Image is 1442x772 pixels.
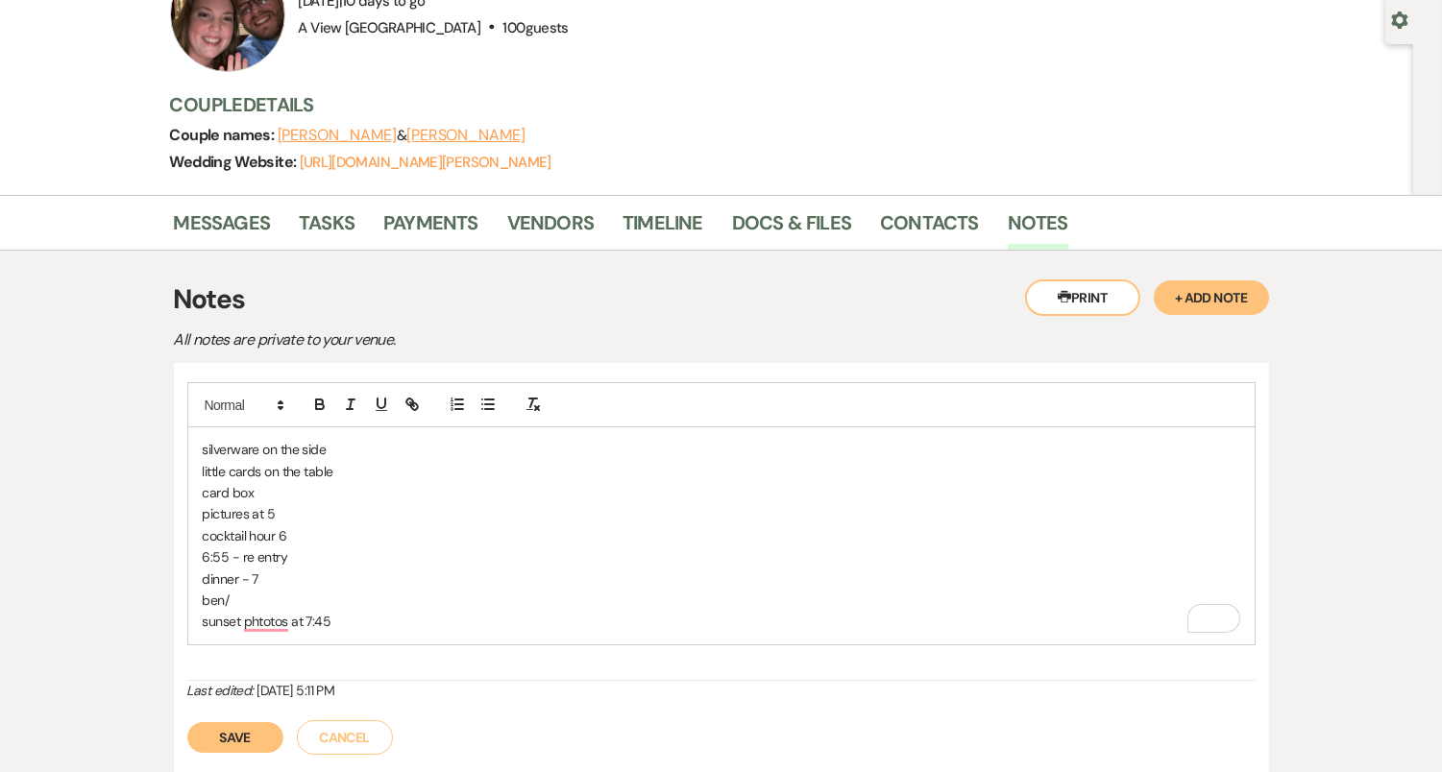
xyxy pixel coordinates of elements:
[174,279,1269,320] h3: Notes
[1025,279,1140,316] button: Print
[203,546,1240,567] p: 6:55 - re entry
[297,720,393,755] button: Cancel
[203,503,1240,524] p: pictures at 5
[187,722,283,753] button: Save
[383,207,478,250] a: Payments
[732,207,851,250] a: Docs & Files
[1391,10,1408,28] button: Open lead details
[188,427,1255,644] div: To enrich screen reader interactions, please activate Accessibility in Grammarly extension settings
[1008,207,1068,250] a: Notes
[187,682,254,699] i: Last edited:
[203,568,1240,590] p: dinner - 7
[880,207,979,250] a: Contacts
[278,126,525,145] span: &
[1154,280,1269,315] button: + Add Note
[203,611,1240,632] p: sunset phtotos at 7:45
[170,125,278,145] span: Couple names:
[503,18,569,37] span: 100 guests
[278,128,397,143] button: [PERSON_NAME]
[300,153,551,172] a: [URL][DOMAIN_NAME][PERSON_NAME]
[203,590,1240,611] p: ben/
[174,327,846,352] p: All notes are private to your venue.
[170,152,300,172] span: Wedding Website:
[623,207,703,250] a: Timeline
[203,461,1240,482] p: little cards on the table
[187,681,1256,701] div: [DATE] 5:11 PM
[406,128,525,143] button: [PERSON_NAME]
[203,482,1240,503] p: card box
[299,207,354,250] a: Tasks
[203,439,1240,460] p: silverware on the side
[299,18,481,37] span: A View [GEOGRAPHIC_DATA]
[507,207,594,250] a: Vendors
[203,525,1240,546] p: cocktail hour 6
[170,91,1246,118] h3: Couple Details
[174,207,271,250] a: Messages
